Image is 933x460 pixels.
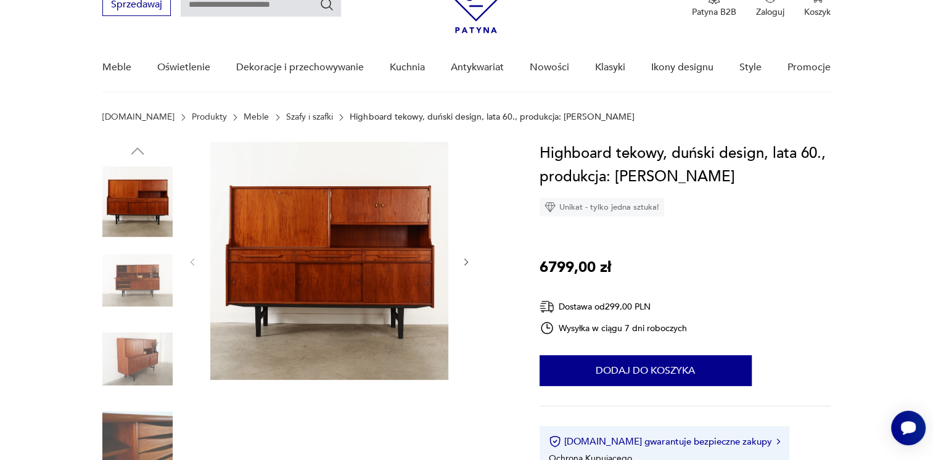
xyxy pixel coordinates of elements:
a: Dekoracje i przechowywanie [236,44,364,91]
a: Sprzedawaj [102,1,171,10]
a: Ikony designu [651,44,713,91]
img: Zdjęcie produktu Highboard tekowy, duński design, lata 60., produkcja: Dania [102,166,173,237]
a: Klasyki [595,44,625,91]
a: Nowości [530,44,569,91]
p: Highboard tekowy, duński design, lata 60., produkcja: [PERSON_NAME] [350,112,634,122]
p: Zaloguj [756,6,784,18]
a: Meble [244,112,269,122]
img: Ikona dostawy [540,299,554,314]
div: Unikat - tylko jedna sztuka! [540,198,664,216]
a: Antykwariat [451,44,504,91]
div: Wysyłka w ciągu 7 dni roboczych [540,321,688,335]
img: Ikona certyfikatu [549,435,561,448]
img: Zdjęcie produktu Highboard tekowy, duński design, lata 60., produkcja: Dania [210,142,448,380]
button: [DOMAIN_NAME] gwarantuje bezpieczne zakupy [549,435,780,448]
h1: Highboard tekowy, duński design, lata 60., produkcja: [PERSON_NAME] [540,142,831,189]
a: Kuchnia [390,44,425,91]
img: Zdjęcie produktu Highboard tekowy, duński design, lata 60., produkcja: Dania [102,245,173,316]
button: Dodaj do koszyka [540,355,752,386]
p: Patyna B2B [692,6,736,18]
a: Oświetlenie [157,44,210,91]
a: Meble [102,44,131,91]
a: [DOMAIN_NAME] [102,112,175,122]
iframe: Smartsupp widget button [891,411,926,445]
a: Szafy i szafki [286,112,333,122]
a: Style [739,44,762,91]
a: Promocje [787,44,831,91]
p: 6799,00 zł [540,256,611,279]
a: Produkty [192,112,227,122]
div: Dostawa od 299,00 PLN [540,299,688,314]
img: Ikona strzałki w prawo [776,438,780,445]
p: Koszyk [804,6,831,18]
img: Zdjęcie produktu Highboard tekowy, duński design, lata 60., produkcja: Dania [102,324,173,394]
img: Ikona diamentu [545,202,556,213]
